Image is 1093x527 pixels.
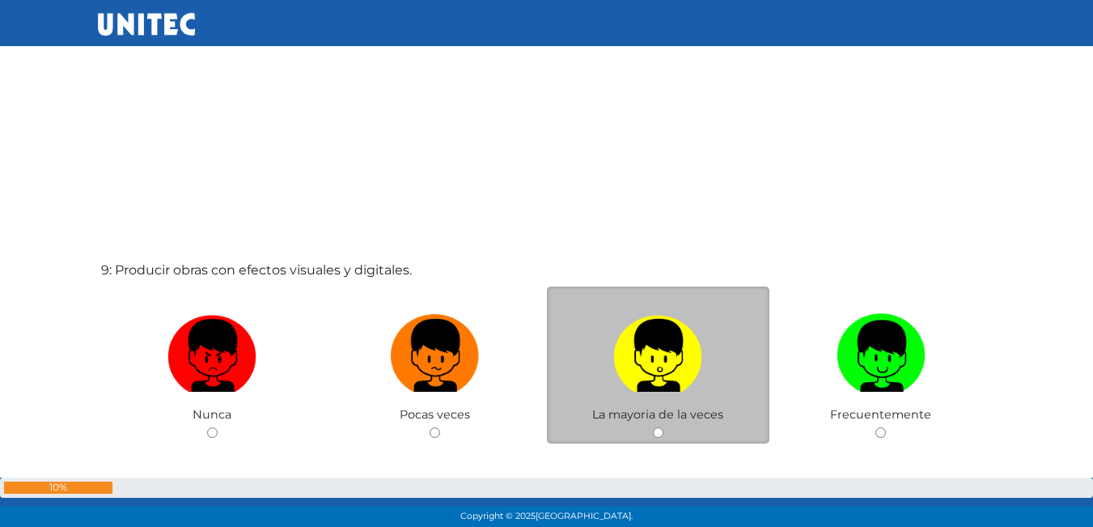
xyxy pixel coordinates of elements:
[400,407,470,422] span: Pocas veces
[536,511,633,521] span: [GEOGRAPHIC_DATA].
[613,308,702,393] img: La mayoria de la veces
[4,482,112,494] div: 10%
[837,308,926,393] img: Frecuentemente
[592,407,723,422] span: La mayoria de la veces
[830,407,931,422] span: Frecuentemente
[193,407,231,422] span: Nunca
[167,308,256,393] img: Nunca
[98,13,195,36] img: UNITEC
[391,308,480,393] img: Pocas veces
[101,261,412,280] label: 9: Producir obras con efectos visuales y digitales.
